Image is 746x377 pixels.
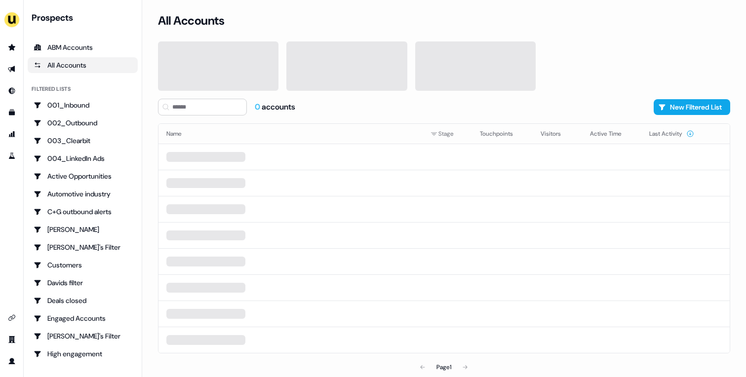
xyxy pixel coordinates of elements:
div: [PERSON_NAME]'s Filter [34,331,132,341]
a: Go to templates [4,105,20,120]
div: 004_LinkedIn Ads [34,153,132,163]
div: Automotive industry [34,189,132,199]
a: Go to Geneviève's Filter [28,328,138,344]
button: Last Activity [649,125,694,143]
div: Deals closed [34,296,132,305]
div: All Accounts [34,60,132,70]
div: High engagement [34,349,132,359]
a: Go to outbound experience [4,61,20,77]
th: Name [158,124,423,144]
div: Active Opportunities [34,171,132,181]
button: Touchpoints [480,125,525,143]
a: Go to C+G outbound alerts [28,204,138,220]
span: 0 [255,102,262,112]
div: Customers [34,260,132,270]
div: Page 1 [436,362,451,372]
a: All accounts [28,57,138,73]
button: New Filtered List [654,99,730,115]
div: 003_Clearbit [34,136,132,146]
div: Stage [431,129,464,139]
div: ABM Accounts [34,42,132,52]
a: Go to Charlotte's Filter [28,239,138,255]
a: Go to Active Opportunities [28,168,138,184]
div: Filtered lists [32,85,71,93]
h3: All Accounts [158,13,224,28]
a: Go to prospects [4,39,20,55]
div: 002_Outbound [34,118,132,128]
a: Go to attribution [4,126,20,142]
a: Go to 001_Inbound [28,97,138,113]
a: Go to profile [4,353,20,369]
a: Go to experiments [4,148,20,164]
a: Go to Customers [28,257,138,273]
div: accounts [255,102,295,113]
a: Go to integrations [4,310,20,326]
a: ABM Accounts [28,39,138,55]
div: [PERSON_NAME]'s Filter [34,242,132,252]
div: 001_Inbound [34,100,132,110]
a: Go to Charlotte Stone [28,222,138,237]
div: Davids filter [34,278,132,288]
a: Go to High engagement [28,346,138,362]
div: Engaged Accounts [34,313,132,323]
div: C+G outbound alerts [34,207,132,217]
a: Go to 002_Outbound [28,115,138,131]
a: Go to team [4,332,20,347]
a: Go to Deals closed [28,293,138,308]
a: Go to Engaged Accounts [28,310,138,326]
button: Visitors [541,125,573,143]
div: Prospects [32,12,138,24]
a: Go to 003_Clearbit [28,133,138,149]
div: [PERSON_NAME] [34,225,132,234]
a: Go to Inbound [4,83,20,99]
a: Go to Automotive industry [28,186,138,202]
a: Go to Davids filter [28,275,138,291]
button: Active Time [590,125,633,143]
a: Go to 004_LinkedIn Ads [28,151,138,166]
